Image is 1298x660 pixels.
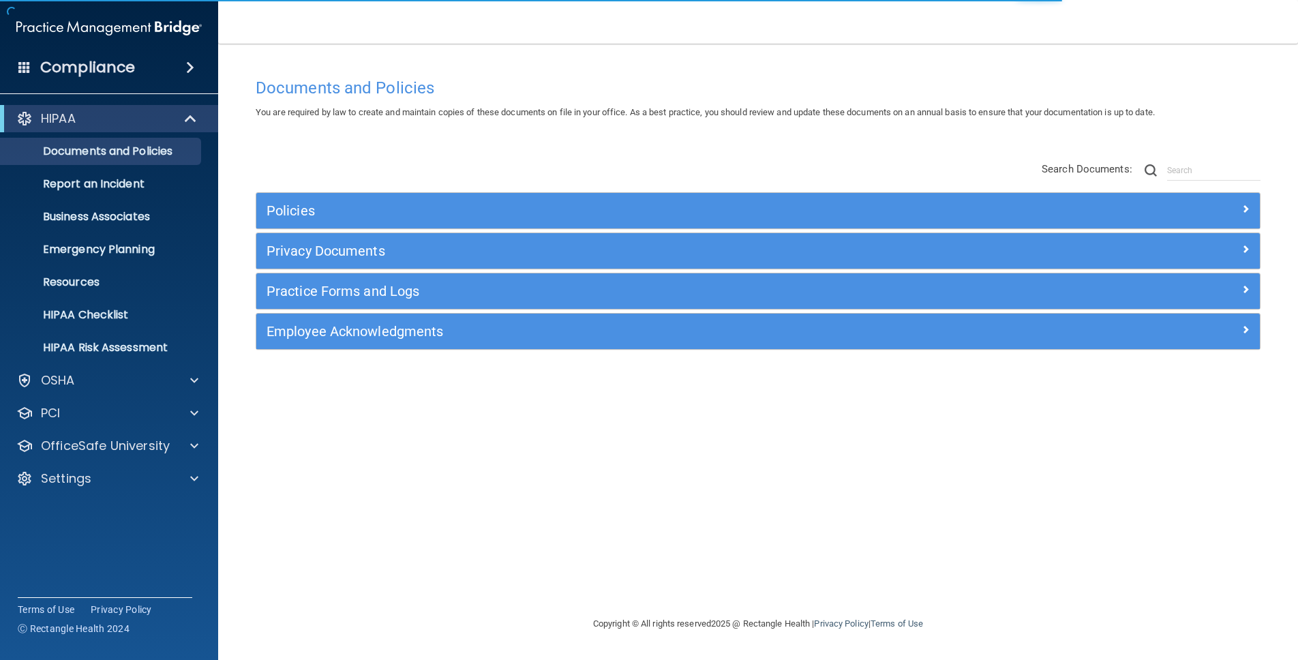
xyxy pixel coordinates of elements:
[267,200,1250,222] a: Policies
[16,110,198,127] a: HIPAA
[16,405,198,421] a: PCI
[9,341,195,355] p: HIPAA Risk Assessment
[267,280,1250,302] a: Practice Forms and Logs
[9,275,195,289] p: Resources
[267,320,1250,342] a: Employee Acknowledgments
[16,438,198,454] a: OfficeSafe University
[91,603,152,616] a: Privacy Policy
[267,240,1250,262] a: Privacy Documents
[267,203,999,218] h5: Policies
[871,618,923,629] a: Terms of Use
[256,79,1261,97] h4: Documents and Policies
[267,284,999,299] h5: Practice Forms and Logs
[9,308,195,322] p: HIPAA Checklist
[16,470,198,487] a: Settings
[9,243,195,256] p: Emergency Planning
[9,210,195,224] p: Business Associates
[16,372,198,389] a: OSHA
[41,470,91,487] p: Settings
[267,324,999,339] h5: Employee Acknowledgments
[256,107,1155,117] span: You are required by law to create and maintain copies of these documents on file in your office. ...
[18,622,130,635] span: Ⓒ Rectangle Health 2024
[1167,160,1261,181] input: Search
[814,618,868,629] a: Privacy Policy
[9,145,195,158] p: Documents and Policies
[16,14,202,42] img: PMB logo
[509,602,1007,646] div: Copyright © All rights reserved 2025 @ Rectangle Health | |
[1042,163,1132,175] span: Search Documents:
[41,405,60,421] p: PCI
[1062,563,1282,618] iframe: Drift Widget Chat Controller
[9,177,195,191] p: Report an Incident
[41,110,76,127] p: HIPAA
[40,58,135,77] h4: Compliance
[41,438,170,454] p: OfficeSafe University
[18,603,74,616] a: Terms of Use
[41,372,75,389] p: OSHA
[1145,164,1157,177] img: ic-search.3b580494.png
[267,243,999,258] h5: Privacy Documents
